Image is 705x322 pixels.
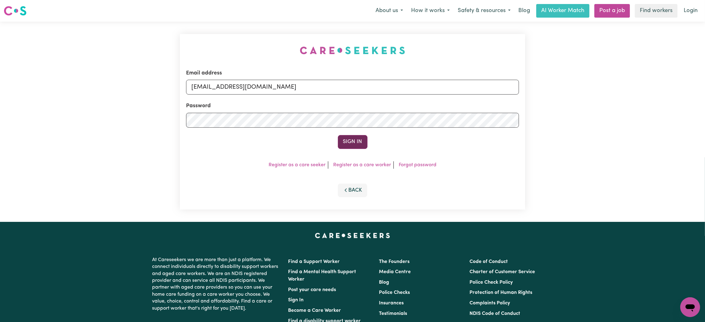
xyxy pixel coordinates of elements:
[186,69,222,77] label: Email address
[288,259,340,264] a: Find a Support Worker
[379,290,410,295] a: Police Checks
[515,4,534,18] a: Blog
[379,301,404,306] a: Insurances
[4,4,27,18] a: Careseekers logo
[469,290,532,295] a: Protection of Human Rights
[536,4,589,18] a: AI Worker Match
[288,298,304,303] a: Sign In
[269,163,325,167] a: Register as a care seeker
[469,311,520,316] a: NDIS Code of Conduct
[152,254,281,314] p: At Careseekers we are more than just a platform. We connect individuals directly to disability su...
[469,301,510,306] a: Complaints Policy
[372,4,407,17] button: About us
[338,184,367,197] button: Back
[680,297,700,317] iframe: Button to launch messaging window, conversation in progress
[288,287,336,292] a: Post your care needs
[4,5,27,16] img: Careseekers logo
[469,280,513,285] a: Police Check Policy
[288,308,341,313] a: Become a Care Worker
[379,311,407,316] a: Testimonials
[379,280,389,285] a: Blog
[680,4,701,18] a: Login
[338,135,367,149] button: Sign In
[454,4,515,17] button: Safety & resources
[186,80,519,95] input: Email address
[399,163,436,167] a: Forgot password
[288,269,356,282] a: Find a Mental Health Support Worker
[469,269,535,274] a: Charter of Customer Service
[469,259,508,264] a: Code of Conduct
[407,4,454,17] button: How it works
[635,4,677,18] a: Find workers
[379,269,411,274] a: Media Centre
[333,163,391,167] a: Register as a care worker
[379,259,410,264] a: The Founders
[315,233,390,238] a: Careseekers home page
[186,102,211,110] label: Password
[594,4,630,18] a: Post a job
